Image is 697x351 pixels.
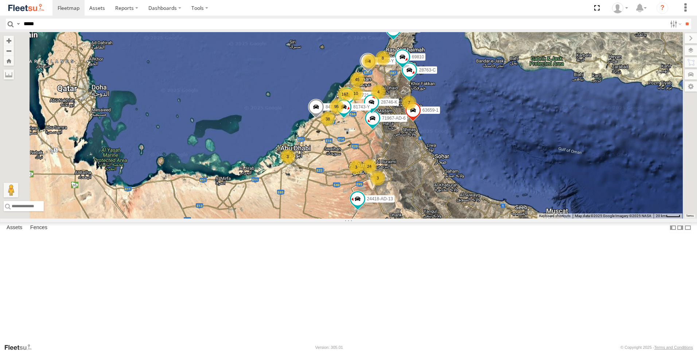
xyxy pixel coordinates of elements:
[419,67,436,73] span: 28763-C
[348,86,363,101] div: 10
[375,51,390,65] div: 8
[370,171,385,185] div: 3
[357,93,377,98] span: 47721-CC
[338,87,352,101] div: 167
[4,46,14,56] button: Zoom out
[15,19,21,29] label: Search Query
[382,116,406,121] span: 71967-AD-6
[353,104,370,109] span: 81743-Y
[654,213,682,219] button: Map Scale: 20 km per 35 pixels
[371,85,386,99] div: 4
[362,159,377,174] div: 24
[423,108,439,113] span: 63659-1
[4,183,18,197] button: Drag Pegman onto the map to open Street View
[320,112,335,126] div: 38
[349,160,363,174] div: 3
[667,19,683,29] label: Search Filter Options
[575,214,651,218] span: Map data ©2025 Google Imagery ©2025 NASA
[684,222,692,233] label: Hide Summary Table
[329,99,344,114] div: 95
[610,3,631,13] div: Mohammed Khalid
[367,196,393,201] span: 24418-AD-13
[381,100,397,105] span: 28746-K
[3,223,26,233] label: Assets
[685,81,697,92] label: Map Settings
[350,72,365,87] div: 45
[412,54,424,59] span: 69810
[326,104,342,109] span: 84724-Z
[654,345,693,350] a: Terms and Conditions
[4,36,14,46] button: Zoom in
[4,69,14,80] label: Measure
[4,56,14,66] button: Zoom Home
[402,95,416,110] div: 7
[27,223,51,233] label: Fences
[4,344,38,351] a: Visit our Website
[669,222,677,233] label: Dock Summary Table to the Left
[362,54,377,69] div: 4
[657,2,668,14] i: ?
[620,345,693,350] div: © Copyright 2025 -
[686,215,694,217] a: Terms
[280,149,295,164] div: 3
[656,214,666,218] span: 20 km
[7,3,45,13] img: fleetsu-logo-horizontal.svg
[677,222,684,233] label: Dock Summary Table to the Right
[315,345,343,350] div: Version: 305.01
[539,213,571,219] button: Keyboard shortcuts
